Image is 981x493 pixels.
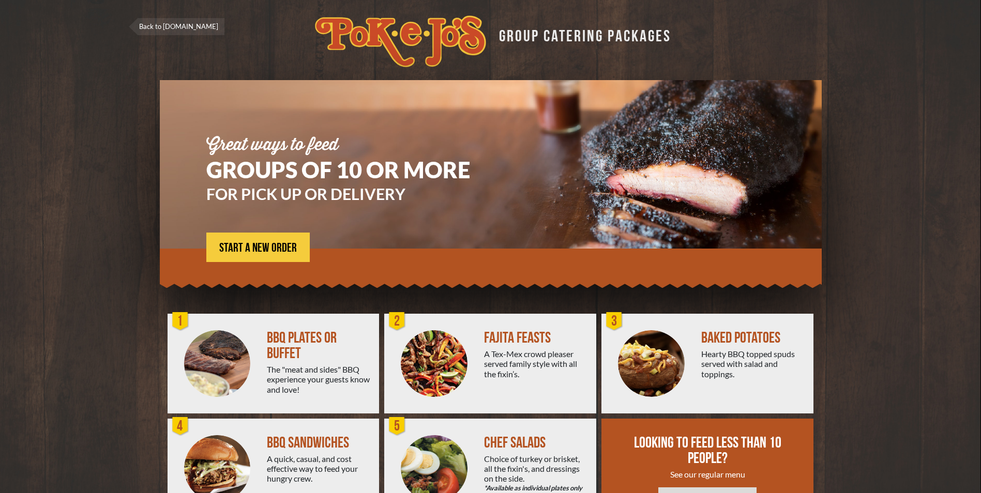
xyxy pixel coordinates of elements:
[701,349,805,379] div: Hearty BBQ topped spuds served with salad and toppings.
[401,330,467,397] img: PEJ-Fajitas.png
[170,416,191,437] div: 4
[267,330,371,361] div: BBQ PLATES OR BUFFET
[387,416,408,437] div: 5
[170,311,191,332] div: 1
[632,469,783,479] div: See our regular menu
[206,137,501,153] div: Great ways to feed
[267,364,371,394] div: The "meat and sides" BBQ experience your guests know and love!
[604,311,625,332] div: 3
[484,435,588,451] div: CHEF SALADS
[315,16,486,67] img: logo.svg
[206,233,310,262] a: START A NEW ORDER
[267,454,371,484] div: A quick, casual, and cost effective way to feed your hungry crew.
[219,242,297,254] span: START A NEW ORDER
[484,330,588,346] div: FAJITA FEASTS
[484,483,588,493] em: *Available as individual plates only
[206,159,501,181] h1: GROUPS OF 10 OR MORE
[632,435,783,466] div: LOOKING TO FEED LESS THAN 10 PEOPLE?
[484,349,588,379] div: A Tex-Mex crowd pleaser served family style with all the fixin’s.
[184,330,251,397] img: PEJ-BBQ-Buffet.png
[387,311,408,332] div: 2
[206,186,501,202] h3: FOR PICK UP OR DELIVERY
[129,18,224,35] a: Back to [DOMAIN_NAME]
[701,330,805,346] div: BAKED POTATOES
[267,435,371,451] div: BBQ SANDWICHES
[491,24,671,44] div: GROUP CATERING PACKAGES
[618,330,685,397] img: PEJ-Baked-Potato.png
